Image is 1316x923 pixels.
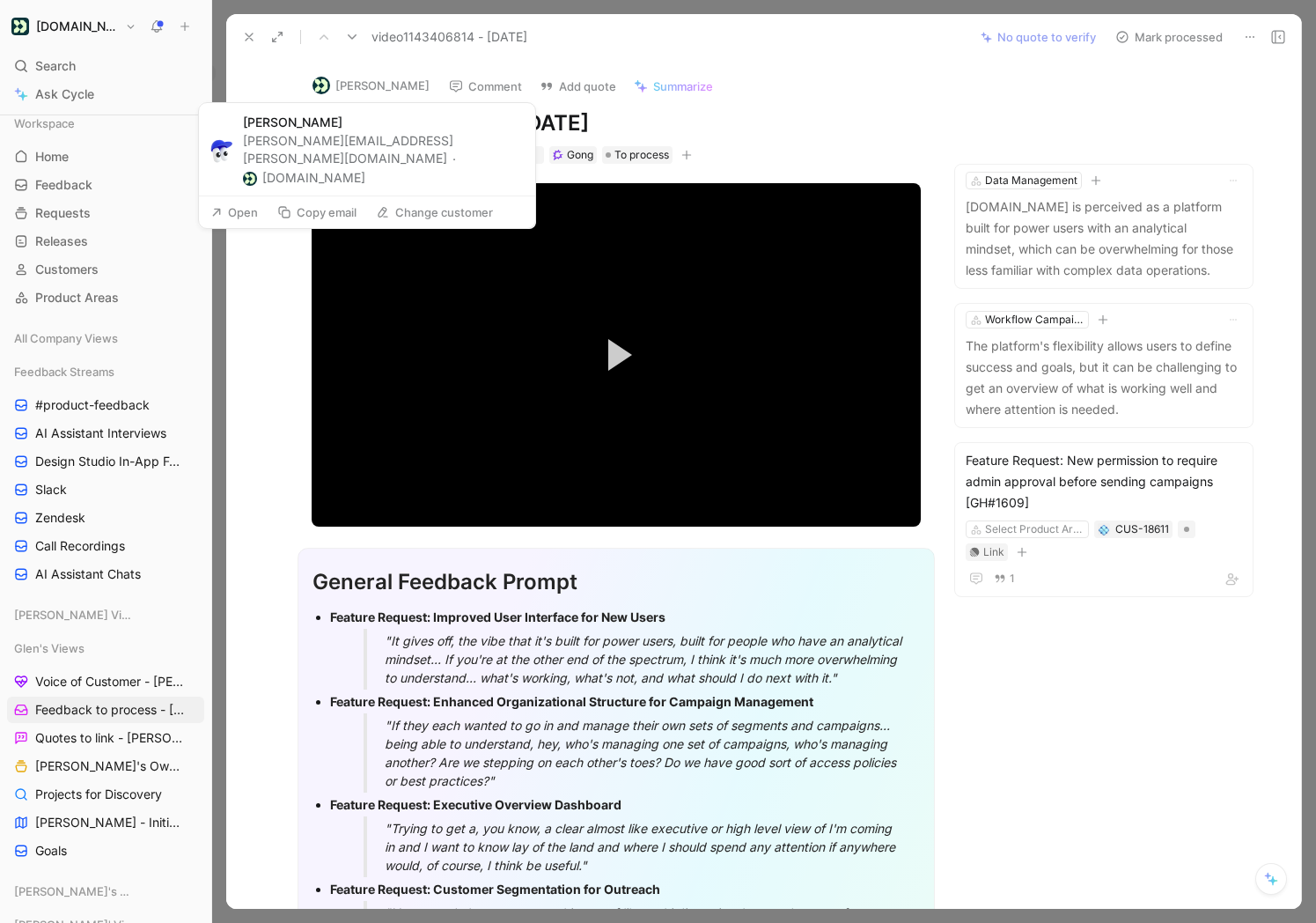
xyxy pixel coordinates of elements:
button: Mark processed [1107,25,1231,49]
div: Search [7,53,204,79]
span: Zendesk [35,509,85,527]
a: Call Recordings [7,533,204,559]
button: Customer.io[DOMAIN_NAME] [7,14,141,39]
a: AI Assistant Chats [7,561,204,587]
div: Data Management [985,172,1077,189]
span: [PERSON_NAME] - Initiatives [35,814,182,831]
span: Quotes to link - [PERSON_NAME] [35,729,184,747]
span: video1143406814 - [DATE] [371,26,527,48]
img: bc2520ba-7c86-4fa6-9639-266f86b26e1d.png [243,172,257,186]
span: Summarize [653,78,713,94]
div: [PERSON_NAME][EMAIL_ADDRESS][PERSON_NAME][DOMAIN_NAME] [243,132,525,188]
span: Releases [35,233,88,250]
span: Requests [35,204,91,222]
h1: [DOMAIN_NAME] [36,18,118,34]
a: Zendesk [7,505,204,531]
span: [PERSON_NAME]'s Views [14,882,136,900]
a: Design Studio In-App Feedback [7,448,204,475]
p: [DOMAIN_NAME] is perceived as a platform built for power users with an analytical mindset, which ... [966,196,1242,281]
button: Open [202,200,266,225]
div: [PERSON_NAME] [243,114,525,130]
button: Summarize [626,74,721,99]
a: Ask Cycle [7,81,204,107]
span: Home [35,148,69,166]
a: #product-feedback [7,392,204,418]
a: Home [7,144,204,170]
span: Design Studio In-App Feedback [35,453,183,470]
span: Glen's Views [14,639,85,657]
a: Feedback [7,172,204,198]
button: Copy email [269,200,364,225]
span: [PERSON_NAME] Views [14,606,134,624]
div: [PERSON_NAME] Views [7,602,204,633]
div: "Trying to get a, you know, a clear almost like executive or high level view of I'm coming in and... [385,819,908,875]
span: Workspace [14,114,75,132]
button: [DOMAIN_NAME] [243,167,365,188]
span: AI Assistant Chats [35,565,141,583]
a: Goals [7,838,204,864]
span: Product Areas [35,289,119,306]
button: logo[PERSON_NAME] [305,72,437,99]
div: Link [983,543,1004,561]
a: AI Assistant Interviews [7,420,204,447]
div: [PERSON_NAME]'s Views [7,878,204,910]
a: [PERSON_NAME]'s Owned Projects [7,753,204,779]
span: Call Recordings [35,537,125,555]
strong: Feature Request: Customer Segmentation for Outreach [330,882,660,897]
div: CUS-18611 [1115,521,1169,538]
button: Comment [441,74,530,99]
div: All Company Views [7,325,204,351]
img: 💠 [1099,525,1109,535]
button: 1 [990,569,1018,588]
div: General Feedback Prompt [312,566,920,598]
div: [PERSON_NAME]'s Views [7,878,204,905]
span: [PERSON_NAME]'s Owned Projects [35,757,185,775]
div: Gong [567,146,593,164]
strong: Feature Request: Executive Overview Dashboard [330,797,621,812]
span: To process [614,146,669,164]
div: Feedback Streams [7,358,204,385]
button: No quote to verify [973,25,1104,49]
span: All Company Views [14,329,118,347]
strong: Feature Request: Improved User Interface for New Users [330,609,665,624]
button: Play Video [577,315,656,395]
div: Feedback Streams#product-feedbackAI Assistant InterviewsDesign Studio In-App FeedbackSlackZendesk... [7,358,204,587]
div: All Company Views [7,325,204,357]
a: [PERSON_NAME] - Initiatives [7,809,204,836]
div: Video Player [312,183,921,526]
a: Releases [7,228,204,255]
img: Customer.io [11,18,29,35]
div: Feature Request: New permission to require admin approval before sending campaigns [GH#1609] [966,450,1242,513]
div: Workflow Campaigns [985,311,1084,329]
div: Glen's ViewsVoice of Customer - [PERSON_NAME]Feedback to process - [PERSON_NAME]Quotes to link - ... [7,635,204,864]
a: Quotes to link - [PERSON_NAME] [7,725,204,751]
button: Change customer [368,200,501,225]
h1: video1143406814 - [DATE] [312,109,921,137]
a: Product Areas [7,284,204,311]
a: Voice of Customer - [PERSON_NAME] [7,668,204,695]
span: Feedback [35,176,92,194]
span: Slack [35,481,67,498]
div: "If they each wanted to go in and manage their own sets of segments and campaigns... being able t... [385,716,908,790]
img: teamqsg2i0ok5of8jn8l.png [207,136,238,166]
div: [PERSON_NAME] Views [7,602,204,628]
a: Feedback to process - [PERSON_NAME] [7,697,204,723]
div: · [452,151,456,167]
p: The platform's flexibility allows users to define success and goals, but it can be challenging to... [966,336,1242,420]
span: 1 [1010,573,1015,584]
span: Search [35,55,76,77]
span: Projects for Discovery [35,786,162,803]
a: Slack [7,476,204,503]
div: 💠 [1098,523,1110,535]
span: Voice of Customer - [PERSON_NAME] [35,673,185,690]
div: Glen's Views [7,635,204,661]
span: AI Assistant Interviews [35,425,166,442]
span: Feedback to process - [PERSON_NAME] [35,701,186,719]
span: Ask Cycle [35,84,94,105]
button: Add quote [532,74,624,99]
span: Feedback Streams [14,363,114,380]
div: Workspace [7,110,204,137]
strong: Feature Request: Enhanced Organizational Structure for Campaign Management [330,694,813,709]
a: Projects for Discovery [7,781,204,808]
div: To process [602,146,673,164]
